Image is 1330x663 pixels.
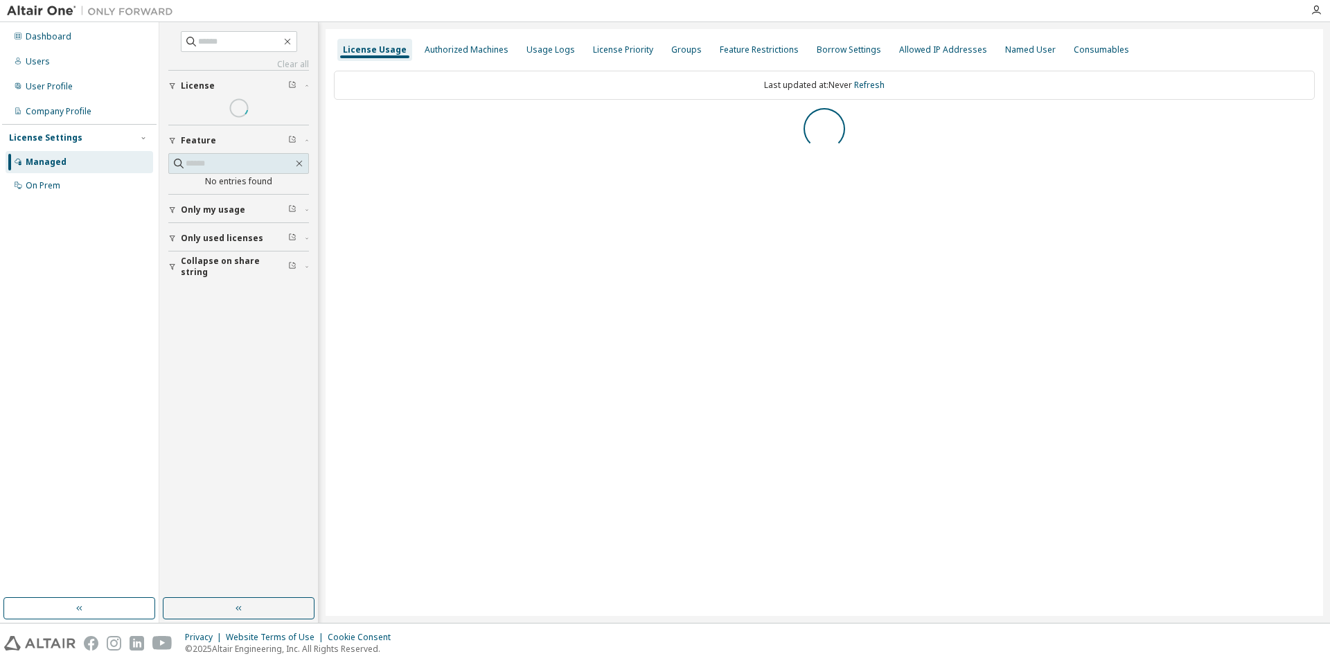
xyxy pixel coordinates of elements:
div: Borrow Settings [817,44,881,55]
a: Clear all [168,59,309,70]
span: Only my usage [181,204,245,215]
img: instagram.svg [107,636,121,651]
span: Feature [181,135,216,146]
div: Managed [26,157,66,168]
button: Feature [168,125,309,156]
span: Clear filter [288,261,296,272]
img: linkedin.svg [130,636,144,651]
button: License [168,71,309,101]
span: Collapse on share string [181,256,288,278]
div: License Settings [9,132,82,143]
button: Collapse on share string [168,251,309,282]
div: Users [26,56,50,67]
img: Altair One [7,4,180,18]
div: Company Profile [26,106,91,117]
div: License Usage [343,44,407,55]
span: Clear filter [288,135,296,146]
div: Usage Logs [526,44,575,55]
button: Only my usage [168,195,309,225]
div: Consumables [1074,44,1129,55]
img: facebook.svg [84,636,98,651]
img: altair_logo.svg [4,636,76,651]
span: Clear filter [288,80,296,91]
span: Clear filter [288,204,296,215]
div: Allowed IP Addresses [899,44,987,55]
div: Cookie Consent [328,632,399,643]
span: License [181,80,215,91]
div: Website Terms of Use [226,632,328,643]
a: Refresh [854,79,885,91]
div: License Priority [593,44,653,55]
button: Only used licenses [168,223,309,254]
div: On Prem [26,180,60,191]
span: Clear filter [288,233,296,244]
div: User Profile [26,81,73,92]
img: youtube.svg [152,636,172,651]
div: No entries found [168,176,309,187]
div: Privacy [185,632,226,643]
div: Named User [1005,44,1056,55]
span: Only used licenses [181,233,263,244]
p: © 2025 Altair Engineering, Inc. All Rights Reserved. [185,643,399,655]
div: Groups [671,44,702,55]
div: Last updated at: Never [334,71,1315,100]
div: Authorized Machines [425,44,508,55]
div: Dashboard [26,31,71,42]
div: Feature Restrictions [720,44,799,55]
